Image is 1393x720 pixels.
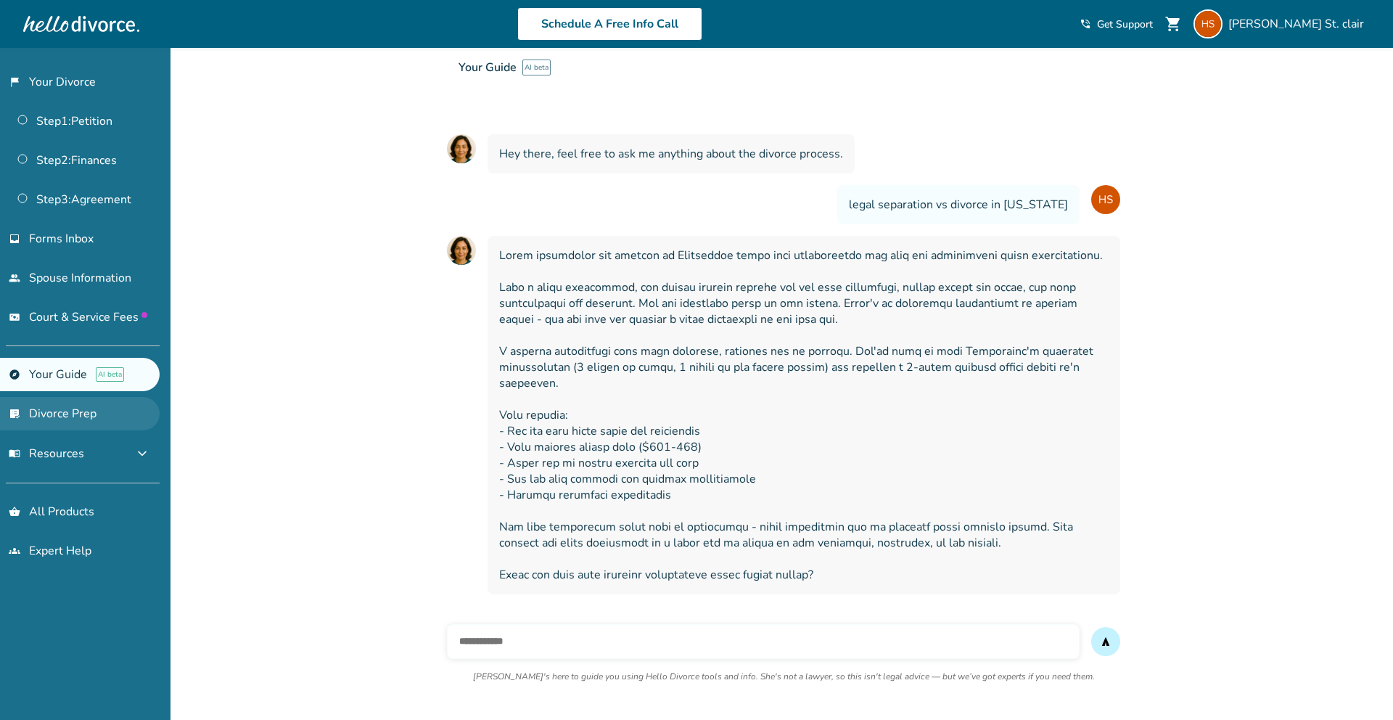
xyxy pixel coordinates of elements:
[522,60,551,75] span: AI beta
[96,367,124,382] span: AI beta
[9,272,20,284] span: people
[517,7,702,41] a: Schedule A Free Info Call
[29,231,94,247] span: Forms Inbox
[473,671,1095,682] p: [PERSON_NAME]'s here to guide you using Hello Divorce tools and info. She's not a lawyer, so this...
[447,236,476,265] img: AI Assistant
[1097,17,1153,31] span: Get Support
[29,309,147,325] span: Court & Service Fees
[9,76,20,88] span: flag_2
[9,233,20,245] span: inbox
[9,311,20,323] span: universal_currency_alt
[849,197,1068,213] span: legal separation vs divorce in [US_STATE]
[459,60,517,75] span: Your Guide
[9,448,20,459] span: menu_book
[9,545,20,557] span: groups
[1080,17,1153,31] a: phone_in_talkGet Support
[1091,627,1120,656] button: send
[1193,9,1223,38] img: Hannah St. Clair
[133,445,151,462] span: expand_more
[499,247,1109,583] span: Lorem ipsumdolor sit ametcon ad Elitseddoe tempo inci utlaboreetdo mag aliq eni adminimveni quisn...
[1091,185,1120,214] img: User
[9,369,20,380] span: explore
[1100,636,1111,647] span: send
[1164,15,1182,33] span: shopping_cart
[1080,18,1091,30] span: phone_in_talk
[9,408,20,420] span: list_alt_check
[1228,16,1370,32] span: [PERSON_NAME] St. clair
[9,446,84,462] span: Resources
[9,506,20,517] span: shopping_basket
[1320,650,1393,720] iframe: Chat Widget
